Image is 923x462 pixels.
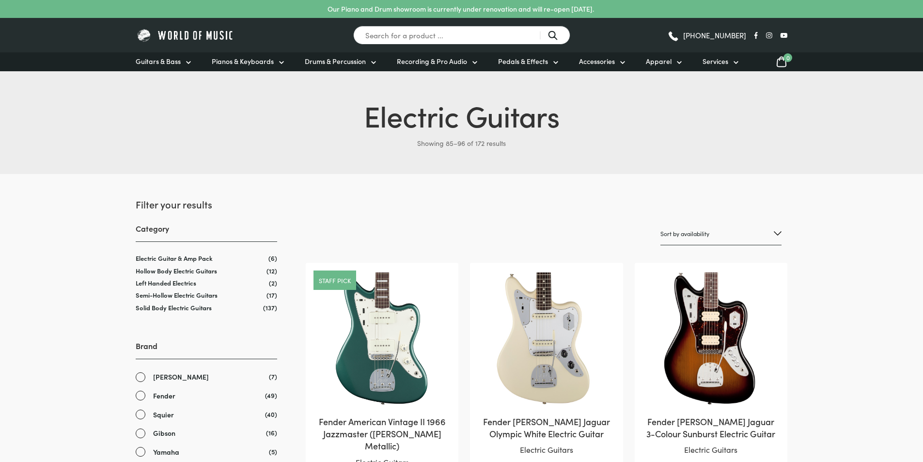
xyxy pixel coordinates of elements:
a: [PHONE_NUMBER] [667,28,746,43]
span: Pianos & Keyboards [212,56,274,66]
p: Electric Guitars [480,444,613,456]
h2: Filter your results [136,197,277,211]
p: Our Piano and Drum showroom is currently under renovation and will re-open [DATE]. [328,4,594,14]
a: Left Handed Electrics [136,278,196,287]
span: Guitars & Bass [136,56,181,66]
a: [PERSON_NAME] [136,371,277,382]
h3: Brand [136,340,277,359]
span: (5) [269,446,277,457]
a: Semi-Hollow Electric Guitars [136,290,218,300]
span: [PERSON_NAME] [153,371,209,382]
h2: Fender [PERSON_NAME] Jaguar 3-Colour Sunburst Electric Guitar [644,415,778,440]
span: Recording & Pro Audio [397,56,467,66]
span: (7) [269,371,277,382]
span: [PHONE_NUMBER] [683,32,746,39]
p: Electric Guitars [644,444,778,456]
a: Solid Body Electric Guitars [136,303,212,312]
a: Hollow Body Electric Guitars [136,266,217,275]
span: Pedals & Effects [498,56,548,66]
span: (2) [269,279,277,287]
span: Fender [153,390,175,401]
span: (137) [263,303,277,312]
span: 0 [783,53,792,62]
span: (49) [265,390,277,400]
img: Fender Kurt Cobain Jaguar body [644,272,778,406]
img: World of Music [136,28,235,43]
h2: Fender American Vintage II 1966 Jazzmaster ([PERSON_NAME] Metallic) [315,415,449,452]
a: Squier [136,409,277,420]
span: (12) [266,267,277,275]
span: Squier [153,409,174,420]
img: Fender American Vintage II 1966 Jazzmaster Sherwood Green close view [315,272,449,406]
span: (40) [265,409,277,419]
span: Apparel [646,56,672,66]
p: Showing 85–96 of 172 results [136,135,787,151]
h2: Fender [PERSON_NAME] Jaguar Olympic White Electric Guitar [480,415,613,440]
a: Fender [136,390,277,401]
span: Accessories [579,56,615,66]
a: Gibson [136,428,277,439]
span: Gibson [153,428,175,439]
span: (6) [268,254,277,262]
h1: Electric Guitars [136,95,787,135]
select: Shop order [660,223,782,245]
span: (16) [266,428,277,438]
span: Drums & Percussion [305,56,366,66]
span: (17) [266,291,277,299]
a: Electric Guitar & Amp Pack [136,254,213,263]
input: Search for a product ... [353,26,570,45]
h3: Category [136,223,277,242]
a: Yamaha [136,446,277,458]
span: Services [703,56,728,66]
span: Yamaha [153,446,179,458]
img: Fender Johnny Marr Jaguar Olympic White Electric Guitar [480,272,613,406]
a: Staff pick [319,277,351,284]
iframe: Chat with our support team [782,355,923,462]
